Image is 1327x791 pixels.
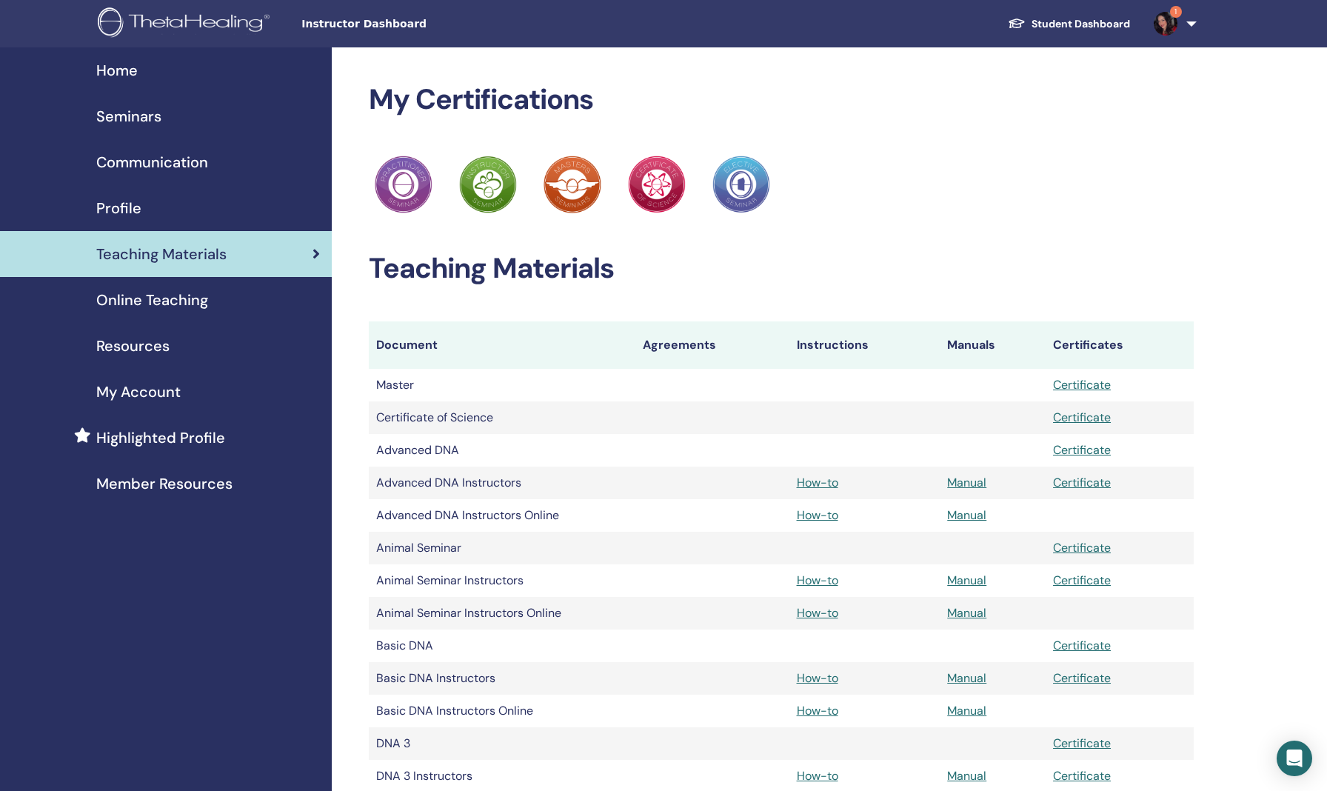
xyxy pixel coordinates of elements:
th: Document [369,321,635,369]
a: How-to [797,605,838,621]
span: Home [96,59,138,81]
a: Certificate [1053,670,1111,686]
span: Communication [96,151,208,173]
td: Basic DNA [369,630,635,662]
a: Student Dashboard [996,10,1142,38]
span: Member Resources [96,473,233,495]
a: Manual [947,768,986,784]
a: Certificate [1053,638,1111,653]
a: Manual [947,605,986,621]
span: My Account [96,381,181,403]
span: Online Teaching [96,289,208,311]
a: Manual [947,703,986,718]
span: Teaching Materials [96,243,227,265]
img: default.jpg [1154,12,1177,36]
td: Advanced DNA Instructors [369,467,635,499]
img: graduation-cap-white.svg [1008,17,1026,30]
span: Resources [96,335,170,357]
span: Seminars [96,105,161,127]
div: Open Intercom Messenger [1277,741,1312,776]
a: How-to [797,475,838,490]
a: Manual [947,475,986,490]
a: Certificate [1053,540,1111,555]
span: Profile [96,197,141,219]
img: logo.png [98,7,275,41]
th: Manuals [940,321,1046,369]
a: Certificate [1053,410,1111,425]
th: Agreements [635,321,789,369]
a: How-to [797,703,838,718]
td: Master [369,369,635,401]
img: Practitioner [628,156,686,213]
a: Certificate [1053,573,1111,588]
img: Practitioner [544,156,601,213]
td: Animal Seminar Instructors [369,564,635,597]
a: Certificate [1053,475,1111,490]
a: Certificate [1053,768,1111,784]
img: Practitioner [459,156,517,213]
a: How-to [797,507,838,523]
th: Instructions [789,321,940,369]
a: How-to [797,573,838,588]
td: Basic DNA Instructors Online [369,695,635,727]
a: Manual [947,507,986,523]
img: Practitioner [712,156,770,213]
a: Certificate [1053,442,1111,458]
td: Certificate of Science [369,401,635,434]
span: Instructor Dashboard [301,16,524,32]
td: Advanced DNA [369,434,635,467]
td: Animal Seminar [369,532,635,564]
h2: My Certifications [369,83,1194,117]
a: Manual [947,670,986,686]
td: DNA 3 [369,727,635,760]
a: Manual [947,573,986,588]
a: How-to [797,768,838,784]
a: Certificate [1053,377,1111,393]
span: Highlighted Profile [96,427,225,449]
span: 1 [1170,6,1182,18]
h2: Teaching Materials [369,252,1194,286]
td: Basic DNA Instructors [369,662,635,695]
img: Practitioner [375,156,432,213]
a: How-to [797,670,838,686]
a: Certificate [1053,735,1111,751]
td: Animal Seminar Instructors Online [369,597,635,630]
th: Certificates [1046,321,1194,369]
td: Advanced DNA Instructors Online [369,499,635,532]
